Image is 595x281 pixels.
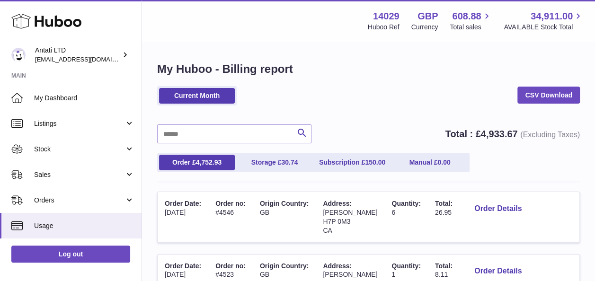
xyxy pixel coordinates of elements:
[373,10,400,23] strong: 14029
[437,158,450,166] span: 0.00
[417,10,438,23] strong: GBP
[392,155,468,170] a: Manual £0.00
[196,158,222,166] span: 4,752.93
[450,23,492,32] span: Total sales
[517,87,580,104] a: CSV Download
[208,192,253,242] td: #4546
[368,23,400,32] div: Huboo Ref
[314,155,390,170] a: Subscription £150.00
[34,94,134,103] span: My Dashboard
[281,158,298,166] span: 30.74
[34,145,124,154] span: Stock
[165,200,201,207] span: Order Date:
[159,155,235,170] a: Order £4,752.93
[34,119,124,128] span: Listings
[467,262,529,281] button: Order Details
[323,200,352,207] span: Address:
[35,46,120,64] div: Antati LTD
[11,48,26,62] img: internalAdmin-14029@internal.huboo.com
[323,209,377,216] span: [PERSON_NAME]
[452,10,481,23] span: 608.88
[391,262,420,270] span: Quantity:
[391,200,420,207] span: Quantity:
[504,10,584,32] a: 34,911.00 AVAILABLE Stock Total
[323,262,352,270] span: Address:
[260,200,309,207] span: Origin Country:
[34,170,124,179] span: Sales
[165,262,201,270] span: Order Date:
[34,221,134,230] span: Usage
[531,10,573,23] span: 34,911.00
[237,155,312,170] a: Storage £30.74
[215,262,246,270] span: Order no:
[450,10,492,32] a: 608.88 Total sales
[159,88,235,104] a: Current Month
[504,23,584,32] span: AVAILABLE Stock Total
[411,23,438,32] div: Currency
[323,227,332,234] span: CA
[435,209,452,216] span: 26.95
[384,192,427,242] td: 6
[34,196,124,205] span: Orders
[35,55,139,63] span: [EMAIL_ADDRESS][DOMAIN_NAME]
[158,192,208,242] td: [DATE]
[435,271,448,278] span: 8.11
[467,199,529,219] button: Order Details
[520,131,580,139] span: (Excluding Taxes)
[481,129,518,139] span: 4,933.67
[435,262,453,270] span: Total:
[323,218,350,225] span: H7P 0M3
[435,200,453,207] span: Total:
[215,200,246,207] span: Order no:
[157,61,580,77] h1: My Huboo - Billing report
[253,192,316,242] td: GB
[445,129,580,139] strong: Total : £
[260,262,309,270] span: Origin Country:
[365,158,385,166] span: 150.00
[323,271,377,278] span: [PERSON_NAME]
[11,246,130,263] a: Log out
